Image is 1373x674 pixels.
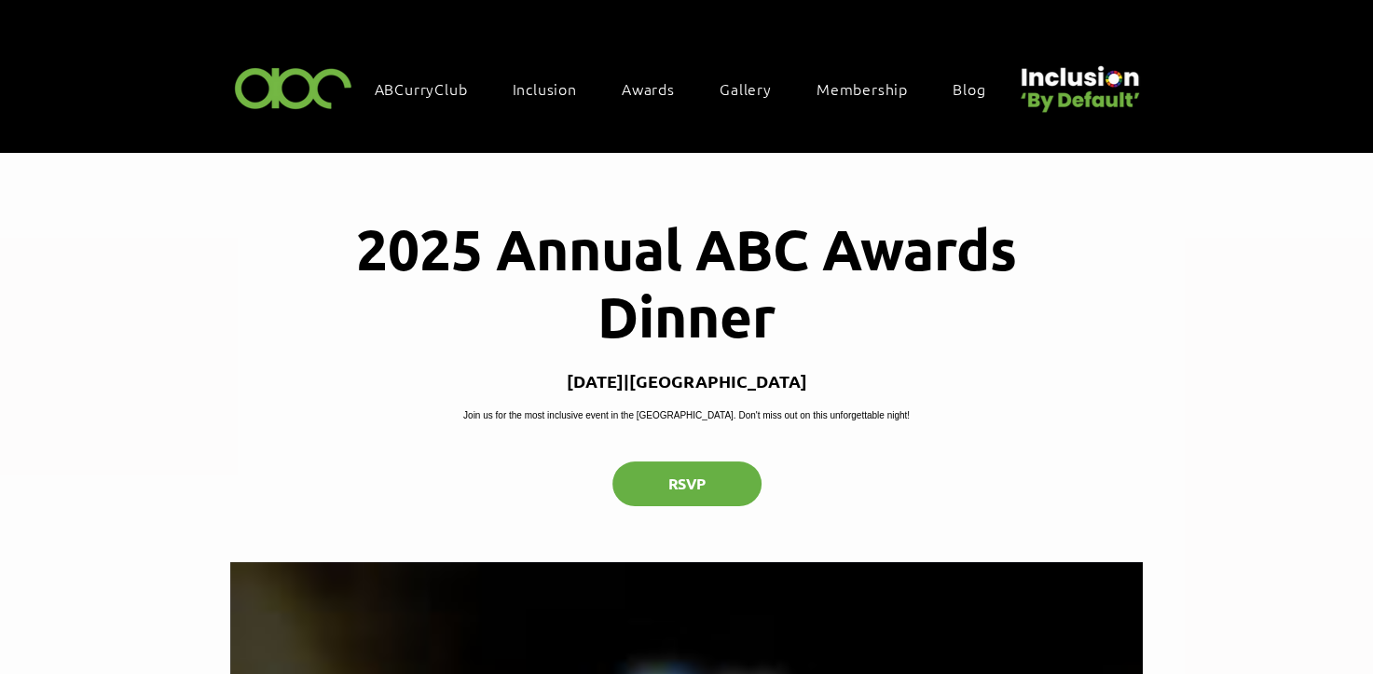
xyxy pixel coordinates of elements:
[807,69,936,108] a: Membership
[513,78,577,99] span: Inclusion
[629,370,807,392] p: [GEOGRAPHIC_DATA]
[612,69,703,108] div: Awards
[817,78,908,99] span: Membership
[503,69,605,108] div: Inclusion
[624,370,629,392] span: |
[612,461,762,506] button: RSVP
[229,60,358,115] img: ABC-Logo-Blank-Background-01-01-2.png
[953,78,985,99] span: Blog
[365,69,496,108] a: ABCurryClub
[622,78,675,99] span: Awards
[710,69,800,108] a: Gallery
[720,78,772,99] span: Gallery
[1014,50,1143,115] img: Untitled design (22).png
[463,408,910,422] p: Join us for the most inclusive event in the [GEOGRAPHIC_DATA]. Don't miss out on this unforgettab...
[365,69,1014,108] nav: Site
[567,370,624,392] p: [DATE]
[943,69,1013,108] a: Blog
[294,214,1079,349] h1: 2025 Annual ABC Awards Dinner
[375,78,468,99] span: ABCurryClub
